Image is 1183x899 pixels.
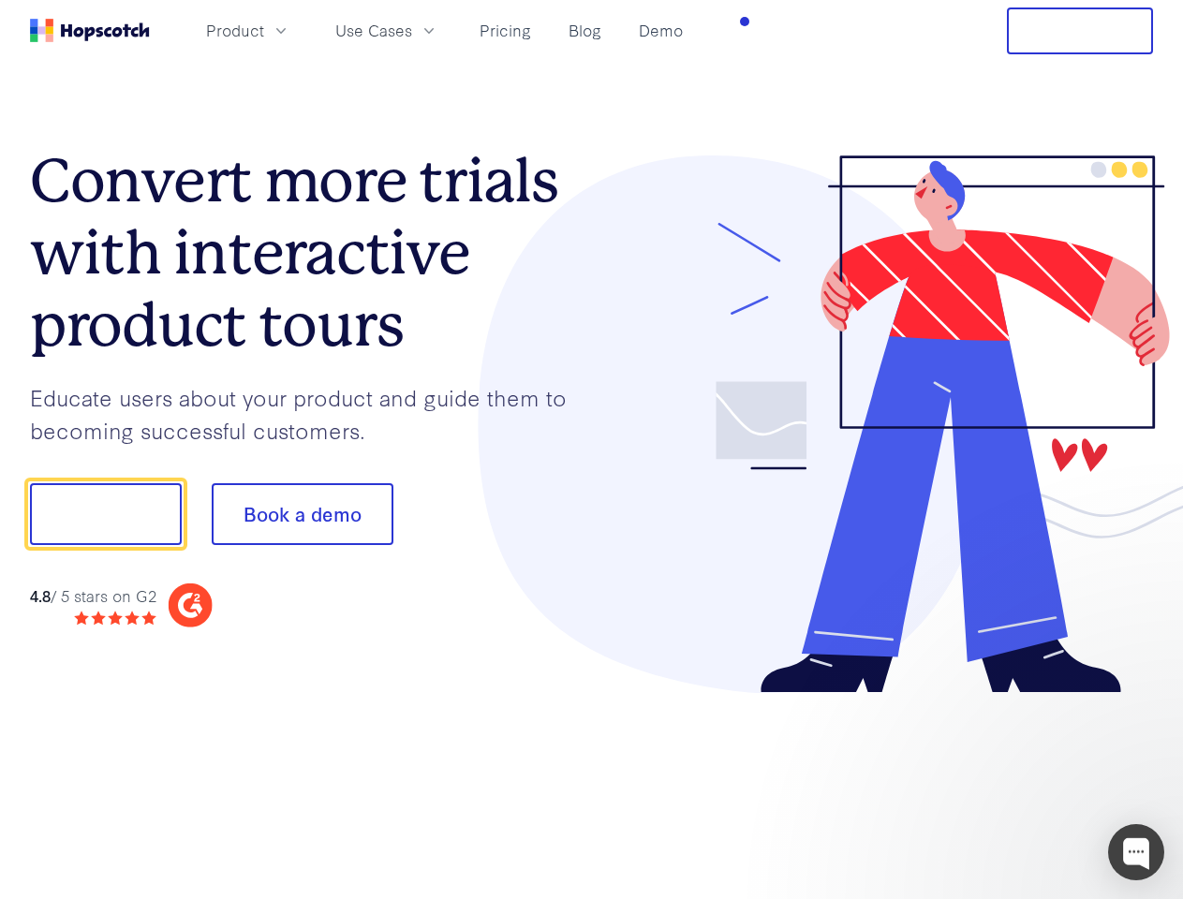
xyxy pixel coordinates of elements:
a: Home [30,19,150,42]
span: Use Cases [335,19,412,42]
span: Product [206,19,264,42]
p: Educate users about your product and guide them to becoming successful customers. [30,381,592,446]
a: Blog [561,15,609,46]
button: Show me! [30,483,182,545]
button: Book a demo [212,483,393,545]
h1: Convert more trials with interactive product tours [30,145,592,361]
a: Pricing [472,15,539,46]
button: Product [195,15,302,46]
strong: 4.8 [30,584,51,606]
div: / 5 stars on G2 [30,584,156,608]
button: Use Cases [324,15,450,46]
button: Free Trial [1007,7,1153,54]
a: Demo [631,15,690,46]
